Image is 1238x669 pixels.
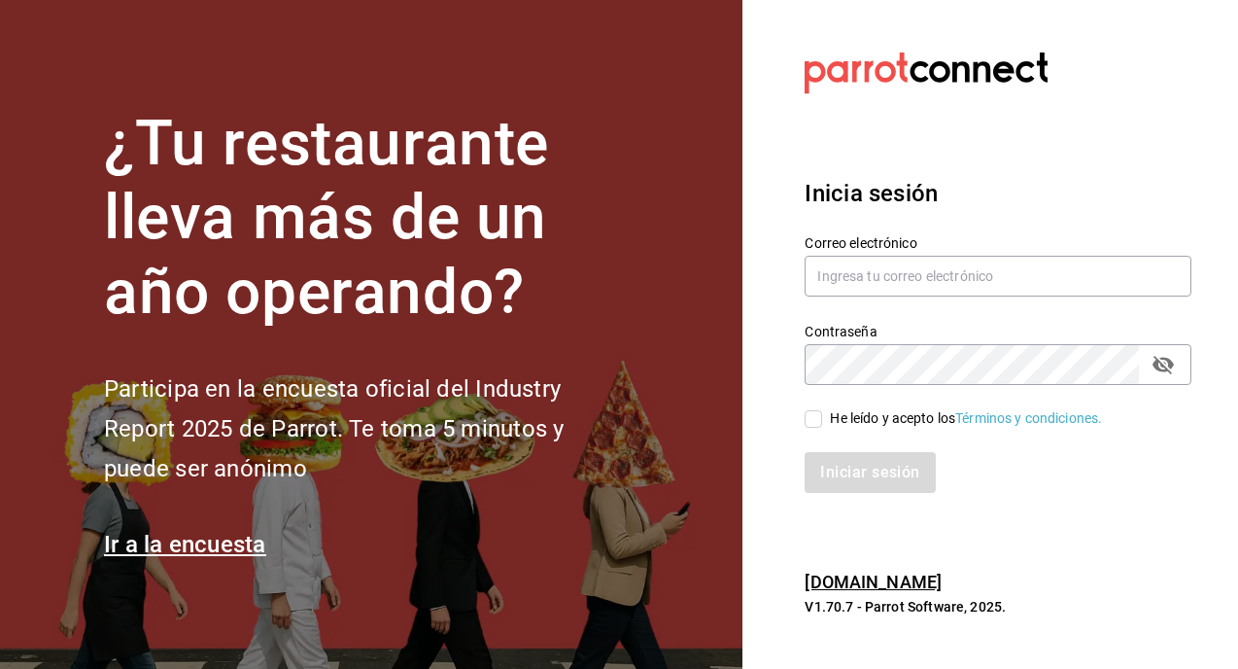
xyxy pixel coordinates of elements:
h3: Inicia sesión [805,176,1191,211]
button: passwordField [1147,348,1180,381]
label: Correo electrónico [805,235,1191,249]
p: V1.70.7 - Parrot Software, 2025. [805,597,1191,616]
a: Ir a la encuesta [104,531,266,558]
input: Ingresa tu correo electrónico [805,256,1191,297]
div: He leído y acepto los [830,408,1102,429]
h2: Participa en la encuesta oficial del Industry Report 2025 de Parrot. Te toma 5 minutos y puede se... [104,370,629,488]
a: Términos y condiciones. [955,410,1102,426]
h1: ¿Tu restaurante lleva más de un año operando? [104,107,629,331]
label: Contraseña [805,324,1191,337]
a: [DOMAIN_NAME] [805,572,942,592]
